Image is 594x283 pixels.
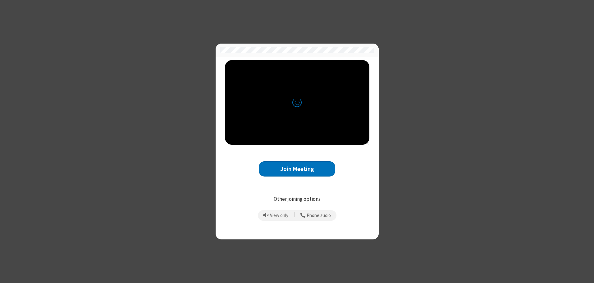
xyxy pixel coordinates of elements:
span: Phone audio [307,213,331,218]
span: View only [270,213,288,218]
button: Use your phone for mic and speaker while you view the meeting on this device. [298,210,333,221]
button: Prevent echo when there is already an active mic and speaker in the room. [261,210,291,221]
p: Other joining options [225,195,369,203]
span: | [294,211,295,220]
button: Join Meeting [259,161,335,177]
